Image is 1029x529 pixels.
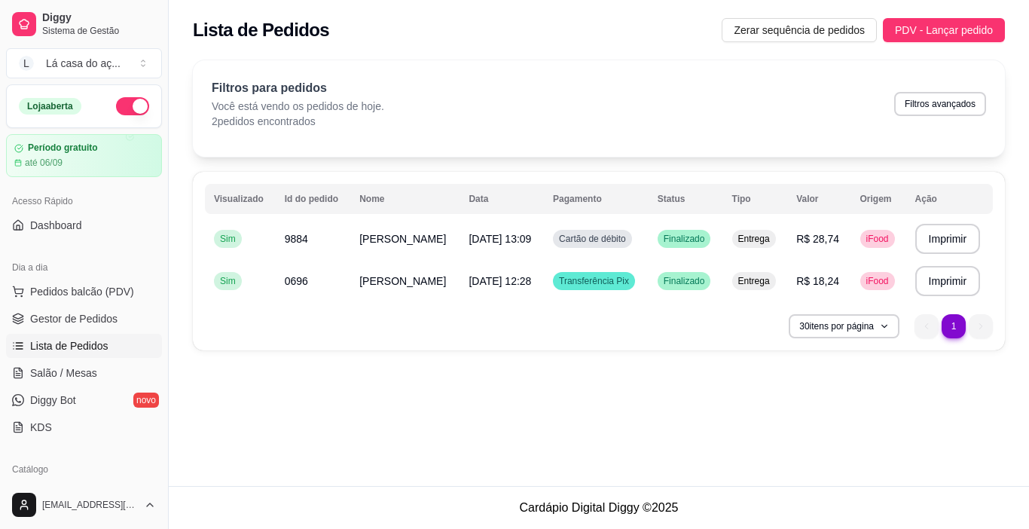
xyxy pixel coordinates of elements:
span: 0696 [285,275,308,287]
a: Diggy Botnovo [6,388,162,412]
span: iFood [863,275,892,287]
span: R$ 28,74 [796,233,839,245]
span: Finalizado [661,275,708,287]
span: Pedidos balcão (PDV) [30,284,134,299]
th: Nome [350,184,460,214]
span: Diggy [42,11,156,25]
span: Entrega [735,233,773,245]
button: Select a team [6,48,162,78]
button: Alterar Status [116,97,149,115]
button: Imprimir [915,266,981,296]
a: Lista de Pedidos [6,334,162,358]
th: Ação [906,184,993,214]
a: KDS [6,415,162,439]
h2: Lista de Pedidos [193,18,329,42]
th: Origem [851,184,906,214]
a: Período gratuitoaté 06/09 [6,134,162,177]
th: Pagamento [544,184,649,214]
span: Dashboard [30,218,82,233]
span: Sistema de Gestão [42,25,156,37]
div: Lá casa do aç ... [46,56,121,71]
span: 9884 [285,233,308,245]
p: Você está vendo os pedidos de hoje. [212,99,384,114]
th: Id do pedido [276,184,350,214]
div: Dia a dia [6,255,162,280]
a: Salão / Mesas [6,361,162,385]
a: Gestor de Pedidos [6,307,162,331]
th: Data [460,184,544,214]
li: pagination item 1 active [942,314,966,338]
th: Valor [787,184,850,214]
span: Diggy Bot [30,393,76,408]
button: Imprimir [915,224,981,254]
span: PDV - Lançar pedido [895,22,993,38]
footer: Cardápio Digital Diggy © 2025 [169,486,1029,529]
button: Filtros avançados [894,92,986,116]
span: Sim [217,233,239,245]
span: Entrega [735,275,773,287]
span: iFood [863,233,892,245]
span: Zerar sequência de pedidos [734,22,865,38]
span: L [19,56,34,71]
div: Loja aberta [19,98,81,115]
span: Transferência Pix [556,275,632,287]
button: PDV - Lançar pedido [883,18,1005,42]
article: até 06/09 [25,157,63,169]
span: [EMAIL_ADDRESS][DOMAIN_NAME] [42,499,138,511]
button: Pedidos balcão (PDV) [6,280,162,304]
a: DiggySistema de Gestão [6,6,162,42]
span: Cartão de débito [556,233,629,245]
span: [PERSON_NAME] [359,233,446,245]
span: [DATE] 12:28 [469,275,531,287]
button: [EMAIL_ADDRESS][DOMAIN_NAME] [6,487,162,523]
p: 2 pedidos encontrados [212,114,384,129]
span: KDS [30,420,52,435]
span: [PERSON_NAME] [359,275,446,287]
th: Visualizado [205,184,276,214]
div: Catálogo [6,457,162,482]
span: Sim [217,275,239,287]
span: Finalizado [661,233,708,245]
article: Período gratuito [28,142,98,154]
th: Tipo [723,184,788,214]
a: Dashboard [6,213,162,237]
div: Acesso Rápido [6,189,162,213]
span: Salão / Mesas [30,365,97,381]
p: Filtros para pedidos [212,79,384,97]
button: 30itens por página [789,314,899,338]
span: [DATE] 13:09 [469,233,531,245]
button: Zerar sequência de pedidos [722,18,877,42]
span: Lista de Pedidos [30,338,108,353]
span: R$ 18,24 [796,275,839,287]
th: Status [649,184,723,214]
span: Gestor de Pedidos [30,311,118,326]
nav: pagination navigation [907,307,1000,346]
